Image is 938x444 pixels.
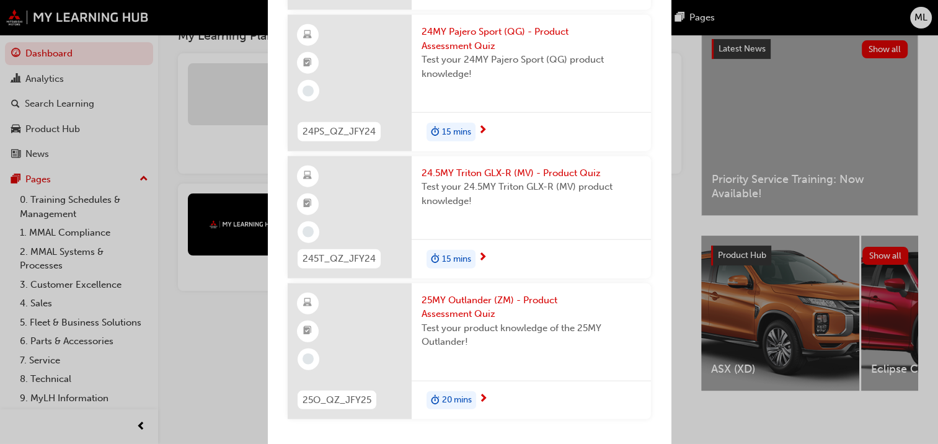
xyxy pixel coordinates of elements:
a: 25O_QZ_JFY2525MY Outlander (ZM) - Product Assessment QuizTest your product knowledge of the 25MY ... [288,283,651,420]
span: 25MY Outlander (ZM) - Product Assessment Quiz [422,293,641,321]
span: 24PS_QZ_JFY24 [303,125,376,139]
span: learningRecordVerb_NONE-icon [303,353,314,365]
span: 20 mins [442,393,472,407]
span: booktick-icon [303,196,312,212]
span: booktick-icon [303,55,312,71]
span: Test your 24.5MY Triton GLX-R (MV) product knowledge! [422,180,641,208]
span: duration-icon [431,124,440,140]
span: duration-icon [431,251,440,267]
span: duration-icon [431,393,440,409]
a: 245T_QZ_JFY2424.5MY Triton GLX-R (MV) - Product QuizTest your 24.5MY Triton GLX-R (MV) product kn... [288,156,651,278]
span: 15 mins [442,252,471,267]
span: 24.5MY Triton GLX-R (MV) - Product Quiz [422,166,641,180]
span: learningResourceType_ELEARNING-icon [303,27,312,43]
span: learningResourceType_ELEARNING-icon [303,168,312,184]
span: 24MY Pajero Sport (QG) - Product Assessment Quiz [422,25,641,53]
span: Test your product knowledge of the 25MY Outlander! [422,321,641,349]
span: learningRecordVerb_NONE-icon [303,86,314,97]
span: Test your 24MY Pajero Sport (QG) product knowledge! [422,53,641,81]
span: next-icon [478,252,487,264]
span: learningResourceType_ELEARNING-icon [303,295,312,311]
span: learningRecordVerb_NONE-icon [303,226,314,238]
span: next-icon [479,394,488,405]
a: 24PS_QZ_JFY2424MY Pajero Sport (QG) - Product Assessment QuizTest your 24MY Pajero Sport (QG) pro... [288,15,651,151]
span: 15 mins [442,125,471,140]
span: 245T_QZ_JFY24 [303,252,376,266]
span: 25O_QZ_JFY25 [303,393,371,407]
span: booktick-icon [303,323,312,339]
span: next-icon [478,125,487,136]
